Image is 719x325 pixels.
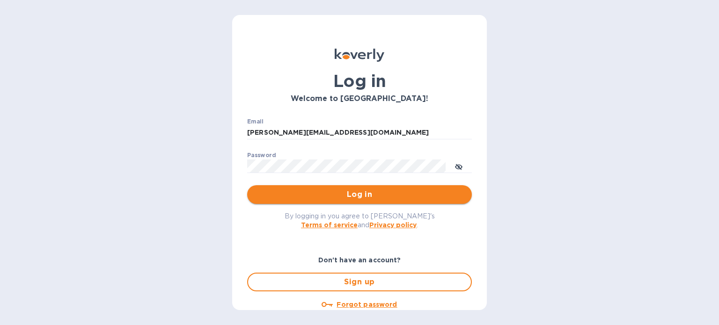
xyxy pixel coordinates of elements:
[247,126,472,140] input: Enter email address
[337,301,397,308] u: Forgot password
[247,119,264,124] label: Email
[449,157,468,175] button: toggle password visibility
[285,212,435,229] span: By logging in you agree to [PERSON_NAME]'s and .
[247,185,472,204] button: Log in
[369,221,417,229] a: Privacy policy
[301,221,358,229] a: Terms of service
[255,189,464,200] span: Log in
[247,94,472,103] h3: Welcome to [GEOGRAPHIC_DATA]!
[247,273,472,291] button: Sign up
[318,256,401,264] b: Don't have an account?
[256,276,463,288] span: Sign up
[335,49,384,62] img: Koverly
[247,71,472,91] h1: Log in
[247,152,276,158] label: Password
